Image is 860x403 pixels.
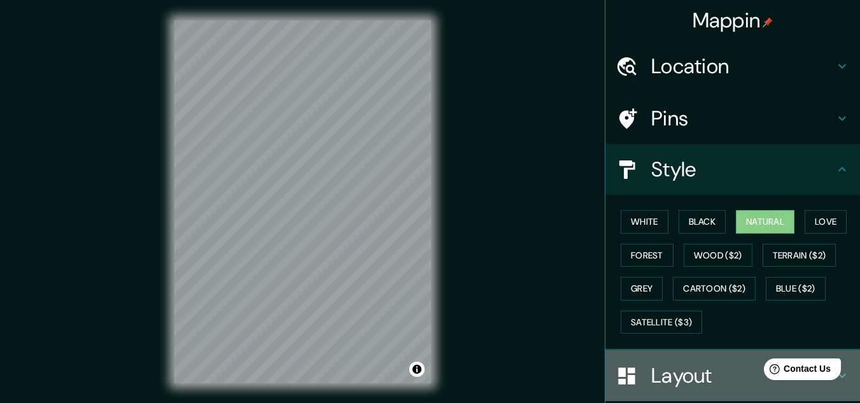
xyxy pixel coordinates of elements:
button: Blue ($2) [766,277,826,300]
h4: Mappin [693,8,773,33]
h4: Style [651,157,835,182]
button: Wood ($2) [684,244,752,267]
div: Style [605,144,860,195]
div: Pins [605,93,860,144]
button: Terrain ($2) [763,244,836,267]
button: White [621,210,668,234]
iframe: Help widget launcher [747,353,846,389]
img: pin-icon.png [763,17,773,27]
h4: Location [651,53,835,79]
h4: Layout [651,363,835,388]
button: Forest [621,244,673,267]
button: Love [805,210,847,234]
button: Natural [736,210,794,234]
div: Location [605,41,860,92]
div: Layout [605,350,860,401]
button: Black [679,210,726,234]
h4: Pins [651,106,835,131]
button: Grey [621,277,663,300]
button: Cartoon ($2) [673,277,756,300]
button: Satellite ($3) [621,311,702,334]
canvas: Map [174,20,431,383]
button: Toggle attribution [409,362,425,377]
